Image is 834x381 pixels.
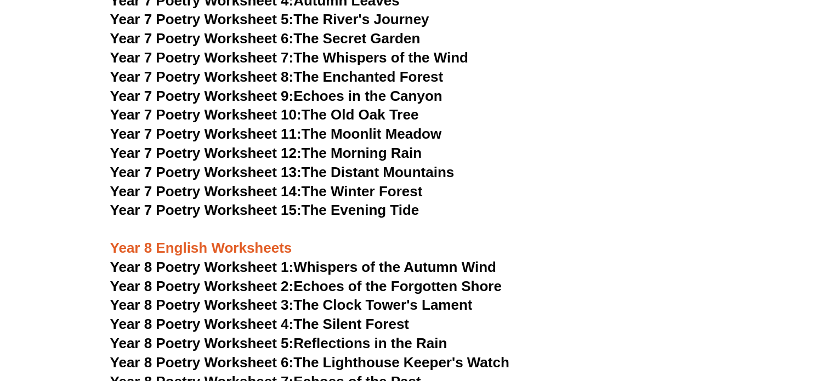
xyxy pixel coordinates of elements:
[110,202,419,218] a: Year 7 Poetry Worksheet 15:The Evening Tide
[110,11,429,27] a: Year 7 Poetry Worksheet 5:The River's Journey
[110,335,294,351] span: Year 8 Poetry Worksheet 5:
[110,164,302,180] span: Year 7 Poetry Worksheet 13:
[110,220,724,258] h3: Year 8 English Worksheets
[110,183,302,200] span: Year 7 Poetry Worksheet 14:
[110,259,496,275] a: Year 8 Poetry Worksheet 1:Whispers of the Autumn Wind
[110,126,442,142] a: Year 7 Poetry Worksheet 11:The Moonlit Meadow
[651,258,834,381] iframe: Chat Widget
[110,145,422,161] a: Year 7 Poetry Worksheet 12:The Morning Rain
[110,335,447,351] a: Year 8 Poetry Worksheet 5:Reflections in the Rain
[110,183,423,200] a: Year 7 Poetry Worksheet 14:The Winter Forest
[110,278,294,294] span: Year 8 Poetry Worksheet 2:
[110,49,294,66] span: Year 7 Poetry Worksheet 7:
[110,316,409,332] a: Year 8 Poetry Worksheet 4:The Silent Forest
[110,354,509,371] a: Year 8 Poetry Worksheet 6:The Lighthouse Keeper's Watch
[110,297,473,313] a: Year 8 Poetry Worksheet 3:The Clock Tower's Lament
[110,297,294,313] span: Year 8 Poetry Worksheet 3:
[110,30,294,47] span: Year 7 Poetry Worksheet 6:
[110,316,294,332] span: Year 8 Poetry Worksheet 4:
[110,69,294,85] span: Year 7 Poetry Worksheet 8:
[110,106,302,123] span: Year 7 Poetry Worksheet 10:
[110,164,455,180] a: Year 7 Poetry Worksheet 13:The Distant Mountains
[110,88,294,104] span: Year 7 Poetry Worksheet 9:
[110,11,294,27] span: Year 7 Poetry Worksheet 5:
[110,30,421,47] a: Year 7 Poetry Worksheet 6:The Secret Garden
[110,69,443,85] a: Year 7 Poetry Worksheet 8:The Enchanted Forest
[110,278,502,294] a: Year 8 Poetry Worksheet 2:Echoes of the Forgotten Shore
[110,259,294,275] span: Year 8 Poetry Worksheet 1:
[110,354,294,371] span: Year 8 Poetry Worksheet 6:
[110,202,302,218] span: Year 7 Poetry Worksheet 15:
[110,145,302,161] span: Year 7 Poetry Worksheet 12:
[110,106,419,123] a: Year 7 Poetry Worksheet 10:The Old Oak Tree
[110,88,442,104] a: Year 7 Poetry Worksheet 9:Echoes in the Canyon
[110,49,468,66] a: Year 7 Poetry Worksheet 7:The Whispers of the Wind
[110,126,302,142] span: Year 7 Poetry Worksheet 11:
